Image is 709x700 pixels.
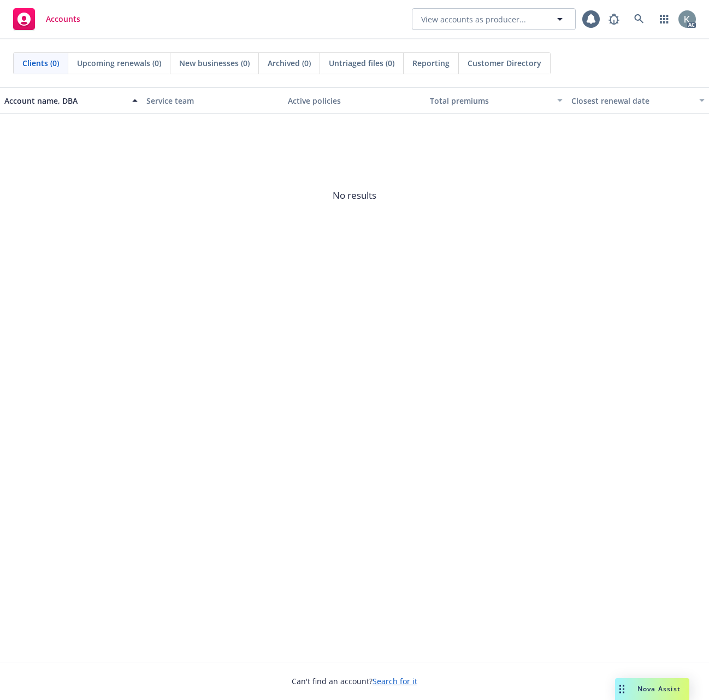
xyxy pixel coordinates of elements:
[179,57,250,69] span: New businesses (0)
[77,57,161,69] span: Upcoming renewals (0)
[615,678,689,700] button: Nova Assist
[288,95,421,106] div: Active policies
[373,676,417,686] a: Search for it
[615,678,629,700] div: Drag to move
[421,14,526,25] span: View accounts as producer...
[412,57,450,69] span: Reporting
[283,87,426,114] button: Active policies
[146,95,280,106] div: Service team
[46,15,80,23] span: Accounts
[4,95,126,106] div: Account name, DBA
[603,8,625,30] a: Report a Bug
[142,87,284,114] button: Service team
[292,675,417,687] span: Can't find an account?
[426,87,568,114] button: Total premiums
[268,57,311,69] span: Archived (0)
[653,8,675,30] a: Switch app
[468,57,541,69] span: Customer Directory
[567,87,709,114] button: Closest renewal date
[430,95,551,106] div: Total premiums
[9,4,85,34] a: Accounts
[22,57,59,69] span: Clients (0)
[412,8,576,30] button: View accounts as producer...
[678,10,696,28] img: photo
[329,57,394,69] span: Untriaged files (0)
[571,95,693,106] div: Closest renewal date
[637,684,681,693] span: Nova Assist
[628,8,650,30] a: Search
